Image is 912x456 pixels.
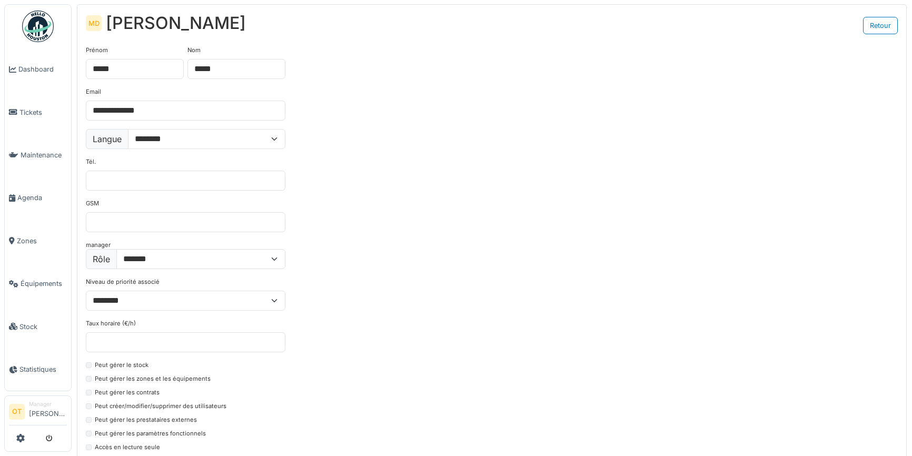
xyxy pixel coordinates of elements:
span: Stock [19,322,67,332]
label: Accès en lecture seule [95,443,160,452]
a: Tickets [5,91,71,133]
a: Zones [5,220,71,262]
span: Statistiques [19,364,67,374]
label: Peut gérer le stock [95,361,148,370]
span: Tickets [19,107,67,117]
label: Rôle [86,249,117,269]
li: [PERSON_NAME] [29,400,67,423]
a: Maintenance [5,134,71,176]
a: Agenda [5,176,71,219]
span: Zones [17,236,67,246]
label: Peut gérer les zones et les équipements [95,374,211,383]
div: [PERSON_NAME] [106,13,246,33]
img: Badge_color-CXgf-gQk.svg [22,11,54,42]
label: GSM [86,199,99,208]
label: Langue [86,129,128,149]
a: Retour [863,17,898,34]
label: Prénom [86,46,108,55]
a: Stock [5,305,71,348]
a: Dashboard [5,48,71,91]
label: Niveau de priorité associé [86,277,160,286]
label: Peut créer/modifier/supprimer des utilisateurs [95,402,226,411]
label: Email [86,87,101,96]
a: Statistiques [5,348,71,391]
label: Nom [187,46,201,55]
label: Taux horaire (€/h) [86,319,136,328]
label: Tél. [86,157,96,166]
li: OT [9,404,25,420]
div: MD [86,15,102,31]
span: Maintenance [21,150,67,160]
a: Équipements [5,262,71,305]
span: Équipements [21,279,67,289]
a: OT Manager[PERSON_NAME] [9,400,67,425]
span: Agenda [17,193,67,203]
label: Peut gérer les contrats [95,388,160,397]
div: Manager [29,400,67,408]
span: Dashboard [18,64,67,74]
label: Peut gérer les prestataires externes [95,415,197,424]
label: Peut gérer les paramètres fonctionnels [95,429,206,438]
